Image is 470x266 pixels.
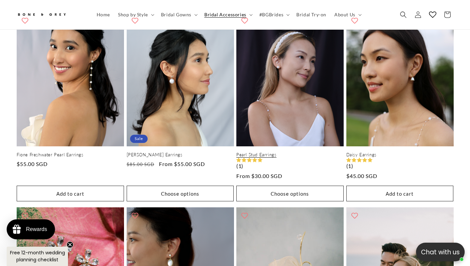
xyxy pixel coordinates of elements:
[17,152,124,158] a: Fione Freshwater Pearl Earrings
[17,9,67,20] img: Bone and Grey Bridal
[67,241,73,248] button: Close teaser
[7,247,68,266] div: Free 12-month wedding planning checklistClose teaser
[334,12,355,18] span: About Us
[161,12,191,18] span: Bridal Gowns
[18,14,32,27] button: Add to wishlist
[238,209,251,222] button: Add to wishlist
[348,209,361,222] button: Add to wishlist
[259,12,283,18] span: #BGBrides
[346,152,454,158] a: Daisy Earrings
[204,12,246,18] span: Bridal Accessories
[292,8,330,22] a: Bridal Try-on
[330,8,364,22] summary: About Us
[26,226,47,232] div: Rewards
[236,186,344,201] button: Choose options
[128,209,142,222] button: Add to wishlist
[200,8,255,22] summary: Bridal Accessories
[14,7,86,23] a: Bone and Grey Bridal
[157,8,200,22] summary: Bridal Gowns
[127,186,234,201] button: Choose options
[10,249,65,263] span: Free 12-month wedding planning checklist
[346,186,454,201] button: Add to cart
[17,186,124,201] button: Add to cart
[238,14,251,27] button: Add to wishlist
[396,7,411,22] summary: Search
[118,12,148,18] span: Shop by Style
[296,12,326,18] span: Bridal Try-on
[236,152,344,158] a: Pearl Stud Earrings
[416,247,465,257] p: Chat with us
[97,12,110,18] span: Home
[127,152,234,158] a: [PERSON_NAME] Earrings
[416,243,465,261] button: Open chatbox
[114,8,157,22] summary: Shop by Style
[348,14,361,27] button: Add to wishlist
[93,8,114,22] a: Home
[255,8,292,22] summary: #BGBrides
[18,209,32,222] button: Add to wishlist
[128,14,142,27] button: Add to wishlist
